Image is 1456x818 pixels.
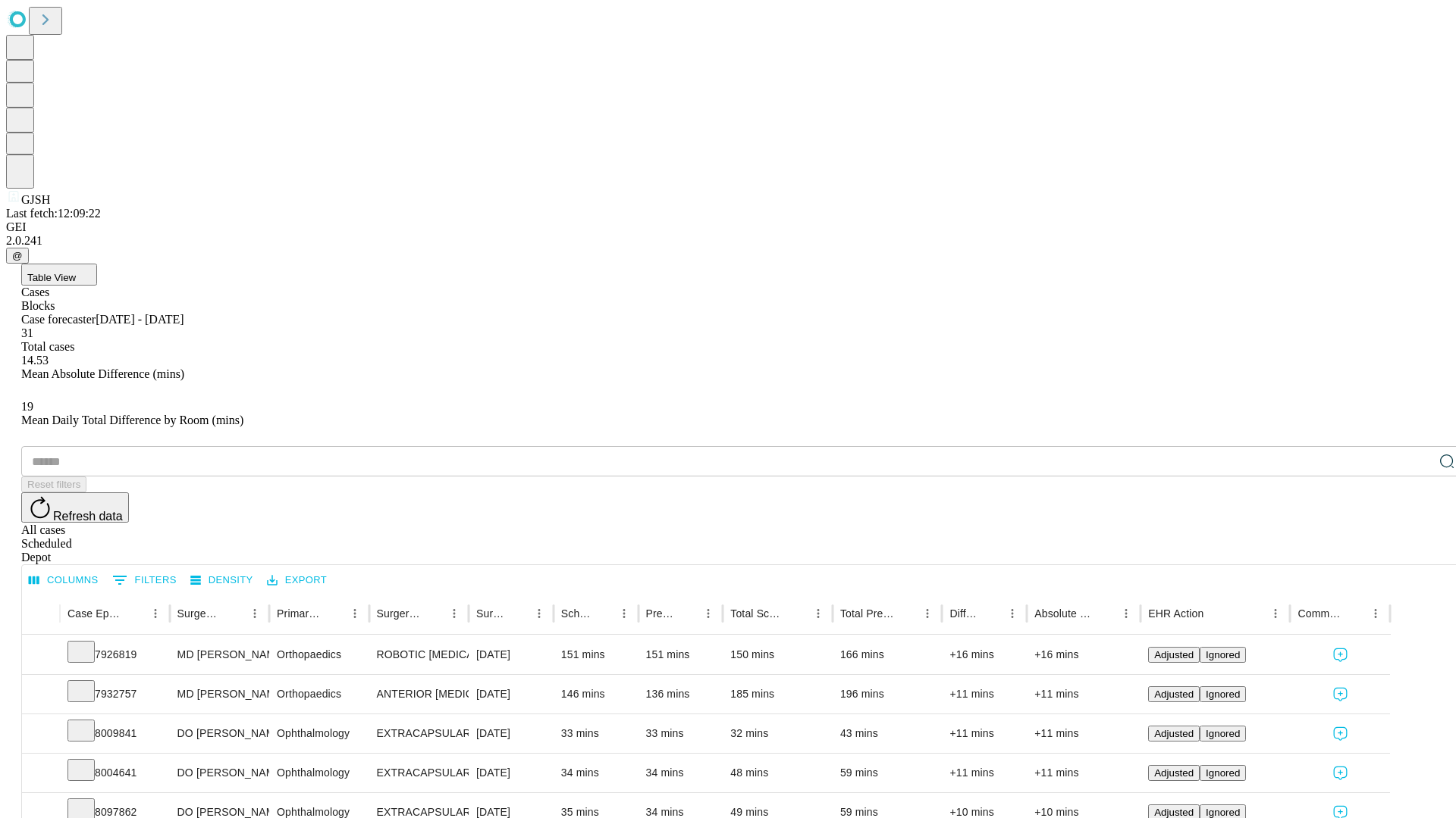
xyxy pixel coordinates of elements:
[6,248,29,264] button: @
[1298,607,1341,620] div: Comments
[730,675,825,713] div: 185 mins
[67,675,162,713] div: 7932757
[1154,688,1194,700] span: Adjusted
[27,479,80,490] span: Reset filters
[6,207,101,220] span: Last fetch: 12:09:22
[1205,603,1226,624] button: Sort
[6,220,1450,234] div: GEI
[277,714,361,753] div: Ophthalmology
[646,714,716,753] div: 33 mins
[21,414,243,426] span: Mean Daily Total Difference by Room (mins)
[949,675,1019,713] div: +11 mins
[21,193,50,206] span: GJSH
[1148,765,1200,781] button: Adjusted
[698,603,719,624] button: Menu
[476,607,506,620] div: Surgery Date
[1034,675,1133,713] div: +11 mins
[1154,728,1194,739] span: Adjusted
[1206,688,1240,700] span: Ignored
[1154,807,1194,818] span: Adjusted
[177,607,221,620] div: Surgeon Name
[730,754,825,792] div: 48 mins
[507,603,529,624] button: Sort
[476,675,546,713] div: [DATE]
[12,250,23,261] span: @
[21,326,33,339] span: 31
[646,675,716,713] div: 136 mins
[422,603,444,624] button: Sort
[277,675,361,713] div: Orthopaedics
[344,603,366,624] button: Menu
[377,714,461,753] div: EXTRACAPSULAR CATARACT REMOVAL WITH [MEDICAL_DATA]
[67,607,122,620] div: Case Epic Id
[917,603,938,624] button: Menu
[21,354,49,367] span: 14.53
[277,635,361,674] div: Orthopaedics
[96,313,184,326] span: [DATE] - [DATE]
[613,603,635,624] button: Menu
[67,754,162,792] div: 8004641
[840,714,935,753] div: 43 mins
[529,603,550,624] button: Menu
[476,635,546,674] div: [DATE]
[21,340,74,353] span: Total cases
[1206,807,1240,818] span: Ignored
[949,754,1019,792] div: +11 mins
[187,569,257,592] button: Density
[730,635,825,674] div: 150 mins
[840,635,935,674] div: 166 mins
[25,569,102,592] button: Select columns
[1200,726,1246,742] button: Ignored
[592,603,613,624] button: Sort
[808,603,829,624] button: Menu
[1265,603,1286,624] button: Menu
[840,754,935,792] div: 59 mins
[561,754,631,792] div: 34 mins
[561,675,631,713] div: 146 mins
[1034,607,1093,620] div: Absolute Difference
[177,635,262,674] div: MD [PERSON_NAME] [PERSON_NAME]
[1034,635,1133,674] div: +16 mins
[30,642,52,669] button: Expand
[949,714,1019,753] div: +11 mins
[646,635,716,674] div: 151 mins
[1200,765,1246,781] button: Ignored
[476,714,546,753] div: [DATE]
[1365,603,1386,624] button: Menu
[949,635,1019,674] div: +16 mins
[30,760,52,787] button: Expand
[646,607,676,620] div: Predicted In Room Duration
[730,714,825,753] div: 32 mins
[377,754,461,792] div: EXTRACAPSULAR CATARACT REMOVAL WITH [MEDICAL_DATA]
[786,603,808,624] button: Sort
[476,754,546,792] div: [DATE]
[949,607,979,620] div: Difference
[840,607,895,620] div: Total Predicted Duration
[1154,767,1194,779] span: Adjusted
[53,510,123,523] span: Refresh data
[561,714,631,753] div: 33 mins
[21,264,97,286] button: Table View
[676,603,698,624] button: Sort
[377,675,461,713] div: ANTERIOR [MEDICAL_DATA] TOTAL HIP
[27,272,76,283] span: Table View
[377,607,421,620] div: Surgery Name
[1344,603,1365,624] button: Sort
[1148,647,1200,663] button: Adjusted
[444,603,465,624] button: Menu
[1200,686,1246,702] button: Ignored
[1206,767,1240,779] span: Ignored
[108,568,180,592] button: Show filters
[21,400,33,413] span: 19
[6,234,1450,248] div: 2.0.241
[277,754,361,792] div: Ophthalmology
[177,675,262,713] div: MD [PERSON_NAME] [PERSON_NAME]
[1148,686,1200,702] button: Adjusted
[21,492,129,523] button: Refresh data
[981,603,1002,624] button: Sort
[124,603,145,624] button: Sort
[896,603,917,624] button: Sort
[177,754,262,792] div: DO [PERSON_NAME]
[1094,603,1116,624] button: Sort
[1148,726,1200,742] button: Adjusted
